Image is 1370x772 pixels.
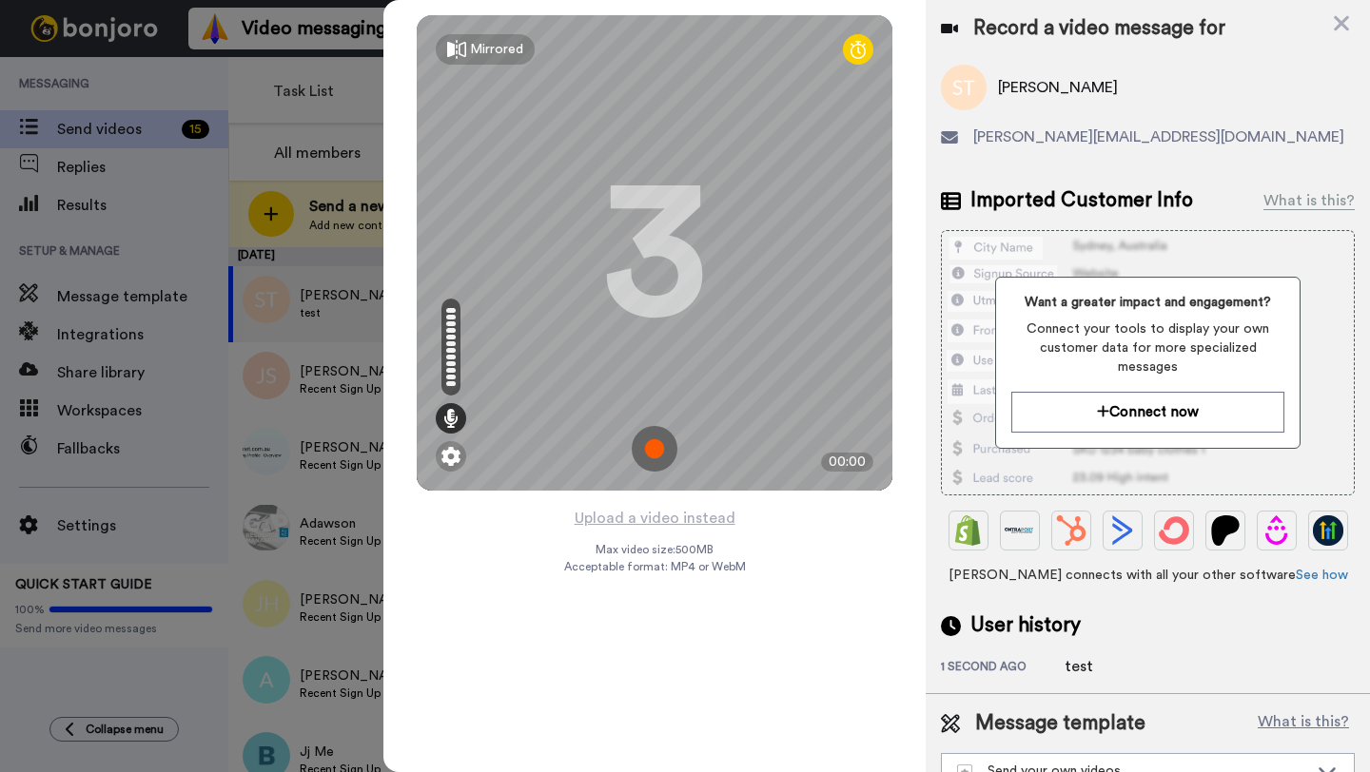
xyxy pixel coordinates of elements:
[602,182,707,324] div: 3
[1065,655,1160,678] div: test
[1107,515,1138,546] img: ActiveCampaign
[632,426,677,472] img: ic_record_start.svg
[975,709,1145,738] span: Message template
[1159,515,1189,546] img: ConvertKit
[821,453,873,472] div: 00:00
[1005,515,1035,546] img: Ontraport
[1011,293,1283,312] span: Want a greater impact and engagement?
[1011,392,1283,433] button: Connect now
[564,559,746,574] span: Acceptable format: MP4 or WebM
[441,447,460,466] img: ic_gear.svg
[1263,189,1355,212] div: What is this?
[970,611,1081,640] span: User history
[941,659,1065,678] div: 1 second ago
[953,515,984,546] img: Shopify
[1296,569,1348,582] a: See how
[1262,515,1292,546] img: Drip
[970,186,1193,215] span: Imported Customer Info
[1056,515,1086,546] img: Hubspot
[941,566,1355,585] span: [PERSON_NAME] connects with all your other software
[569,506,741,531] button: Upload a video instead
[596,542,714,557] span: Max video size: 500 MB
[1210,515,1241,546] img: Patreon
[1011,319,1283,376] span: Connect your tools to display your own customer data for more specialized messages
[1313,515,1343,546] img: GoHighLevel
[1252,709,1355,738] button: What is this?
[973,125,1344,148] span: [PERSON_NAME][EMAIL_ADDRESS][DOMAIN_NAME]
